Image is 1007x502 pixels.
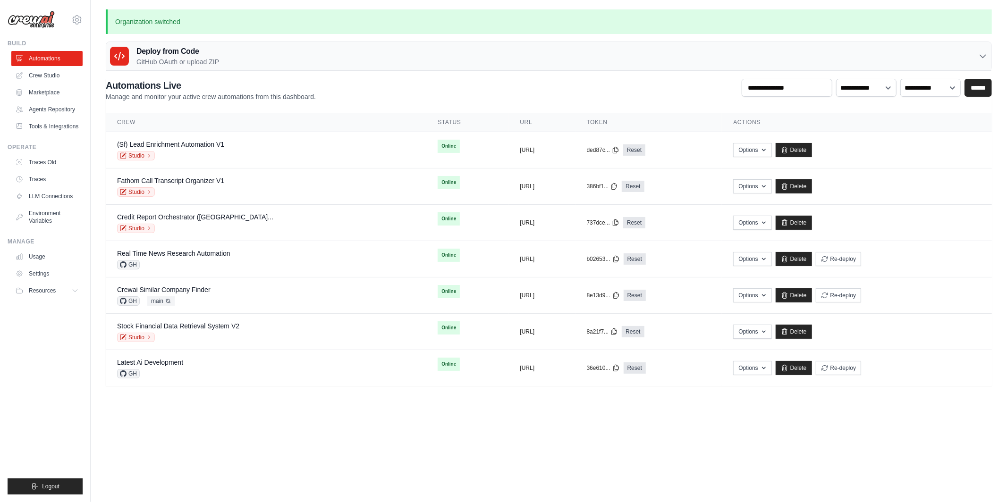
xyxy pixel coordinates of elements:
[11,172,83,187] a: Traces
[147,296,175,306] span: main
[106,92,316,101] p: Manage and monitor your active crew automations from this dashboard.
[816,361,862,375] button: Re-deploy
[29,287,56,294] span: Resources
[8,11,55,29] img: Logo
[8,238,83,245] div: Manage
[622,181,644,192] a: Reset
[8,40,83,47] div: Build
[117,213,273,221] a: Credit Report Orchestrator ([GEOGRAPHIC_DATA]...
[733,288,771,302] button: Options
[11,266,83,281] a: Settings
[733,179,771,193] button: Options
[11,51,83,66] a: Automations
[11,283,83,298] button: Resources
[11,206,83,228] a: Environment Variables
[587,364,620,372] button: 36e610...
[117,141,224,148] a: (Sf) Lead Enrichment Automation V1
[11,189,83,204] a: LLM Connections
[575,113,722,132] th: Token
[624,290,646,301] a: Reset
[438,285,460,298] span: Online
[11,85,83,100] a: Marketplace
[117,369,140,378] span: GH
[776,325,812,339] a: Delete
[117,286,211,293] a: Crewai Similar Company Finder
[622,326,644,337] a: Reset
[106,113,426,132] th: Crew
[733,252,771,266] button: Options
[623,217,645,228] a: Reset
[816,252,862,266] button: Re-deploy
[11,249,83,264] a: Usage
[624,362,646,374] a: Reset
[117,250,230,257] a: Real Time News Research Automation
[438,140,460,153] span: Online
[776,252,812,266] a: Delete
[438,212,460,226] span: Online
[509,113,575,132] th: URL
[136,46,219,57] h3: Deploy from Code
[960,457,1007,502] iframe: Chat Widget
[117,187,155,197] a: Studio
[438,176,460,189] span: Online
[776,143,812,157] a: Delete
[587,328,618,335] button: 8a21f7...
[776,288,812,302] a: Delete
[733,325,771,339] button: Options
[117,322,239,330] a: Stock Financial Data Retrieval System V2
[8,143,83,151] div: Operate
[587,292,620,299] button: 8e13d9...
[11,102,83,117] a: Agents Repository
[117,260,140,269] span: GH
[587,255,620,263] button: b02653...
[733,216,771,230] button: Options
[106,9,992,34] p: Organization switched
[117,177,224,184] a: Fathom Call Transcript Organizer V1
[11,155,83,170] a: Traces Old
[733,143,771,157] button: Options
[587,219,619,226] button: 737dce...
[117,359,183,366] a: Latest Ai Development
[11,68,83,83] a: Crew Studio
[722,113,992,132] th: Actions
[438,358,460,371] span: Online
[438,321,460,335] span: Online
[117,333,155,342] a: Studio
[733,361,771,375] button: Options
[776,216,812,230] a: Delete
[117,296,140,306] span: GH
[816,288,862,302] button: Re-deploy
[106,79,316,92] h2: Automations Live
[587,183,618,190] button: 386bf1...
[623,144,645,156] a: Reset
[117,224,155,233] a: Studio
[624,253,646,265] a: Reset
[8,478,83,494] button: Logout
[587,146,619,154] button: ded87c...
[776,179,812,193] a: Delete
[11,119,83,134] a: Tools & Integrations
[136,57,219,67] p: GitHub OAuth or upload ZIP
[117,151,155,160] a: Studio
[438,249,460,262] span: Online
[42,483,59,490] span: Logout
[426,113,508,132] th: Status
[776,361,812,375] a: Delete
